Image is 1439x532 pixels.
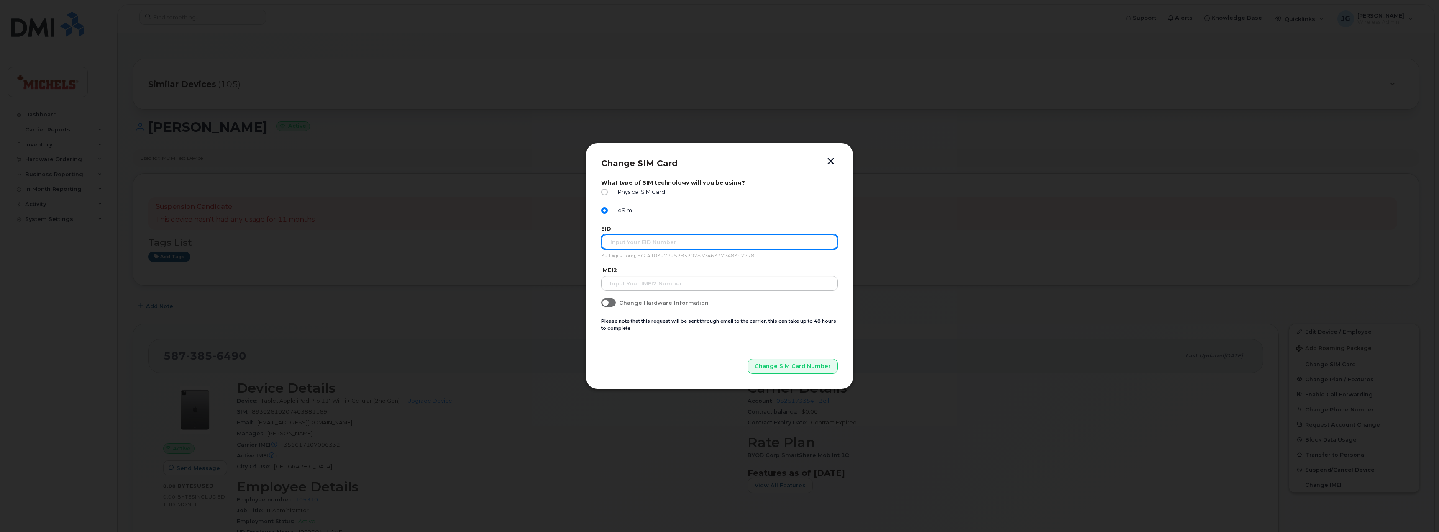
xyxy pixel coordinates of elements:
[601,158,678,168] span: Change SIM Card
[601,318,836,331] small: Please note that this request will be sent through email to the carrier, this can take up to 48 h...
[601,253,838,260] p: 32 Digits Long, E.G. 41032792528320283746337748392778
[601,276,838,291] input: Input your IMEI2 Number
[601,180,838,186] label: What type of SIM technology will you be using?
[601,189,608,195] input: Physical SIM Card
[748,359,838,374] button: Change SIM Card Number
[619,300,709,306] span: Change Hardware Information
[615,207,632,213] span: eSim
[601,226,838,232] label: EID
[601,267,838,273] label: IMEI2
[601,298,608,305] input: Change Hardware Information
[615,189,665,195] span: Physical SIM Card
[601,207,608,214] input: eSim
[755,362,831,370] span: Change SIM Card Number
[601,234,838,249] input: Input Your EID Number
